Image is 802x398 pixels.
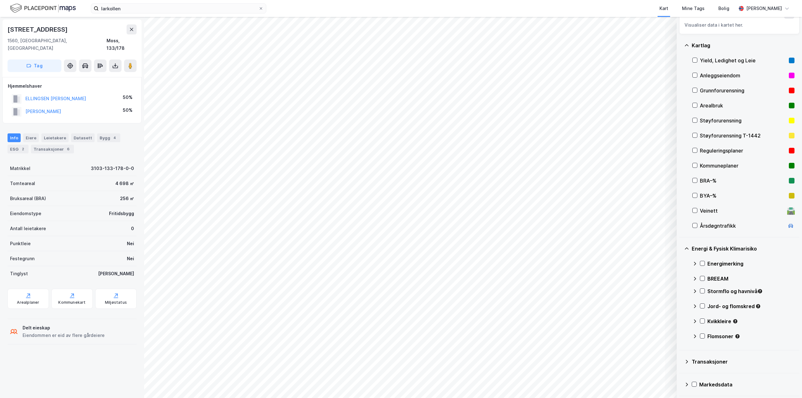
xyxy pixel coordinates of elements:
div: 🛣️ [787,207,795,215]
div: Støyforurensning [700,117,786,124]
div: Energi & Fysisk Klimarisiko [692,245,794,252]
div: Tooltip anchor [755,303,761,309]
div: 0 [131,225,134,232]
div: 4 [112,135,118,141]
div: Festegrunn [10,255,34,262]
div: Delt eieskap [23,324,105,332]
img: logo.f888ab2527a4732fd821a326f86c7f29.svg [10,3,76,14]
div: Årsdøgntrafikk [700,222,784,230]
div: 4 698 ㎡ [115,180,134,187]
div: Yield, Ledighet og Leie [700,57,786,64]
div: Antall leietakere [10,225,46,232]
div: 3103-133-178-0-0 [91,165,134,172]
div: 6 [65,146,71,152]
div: Grunnforurensning [700,87,786,94]
div: Arealbruk [700,102,786,109]
div: Nei [127,240,134,247]
div: Visualiser data i kartet her. [685,21,794,29]
div: Mine Tags [682,5,705,12]
div: Info [8,133,21,142]
div: Fritidsbygg [109,210,134,217]
div: Veinett [700,207,784,215]
div: Eiendommen er eid av flere gårdeiere [23,332,105,339]
div: Arealplaner [17,300,39,305]
div: 2 [20,146,26,152]
div: 50% [123,94,133,101]
div: BREEAM [707,275,794,282]
div: Datasett [71,133,95,142]
div: Tooltip anchor [732,318,738,324]
div: Kommunekart [58,300,86,305]
div: Eiere [23,133,39,142]
div: Tinglyst [10,270,28,277]
div: Energimerking [707,260,794,267]
div: Kommuneplaner [700,162,786,169]
div: Transaksjoner [692,358,794,365]
div: Flomsoner [707,333,794,340]
div: Punktleie [10,240,31,247]
div: 1560, [GEOGRAPHIC_DATA], [GEOGRAPHIC_DATA] [8,37,107,52]
div: ESG [8,145,29,153]
div: Moss, 133/178 [107,37,137,52]
div: Bruksareal (BRA) [10,195,46,202]
div: Jord- og flomskred [707,302,794,310]
iframe: Chat Widget [771,368,802,398]
button: Tag [8,59,61,72]
div: BYA–% [700,192,786,199]
div: Bygg [97,133,120,142]
div: Tooltip anchor [757,288,763,294]
div: Kontrollprogram for chat [771,368,802,398]
div: [PERSON_NAME] [746,5,782,12]
input: Søk på adresse, matrikkel, gårdeiere, leietakere eller personer [99,4,258,13]
div: 256 ㎡ [120,195,134,202]
div: Miljøstatus [105,300,127,305]
div: [PERSON_NAME] [98,270,134,277]
div: [STREET_ADDRESS] [8,24,69,34]
div: Nei [127,255,134,262]
div: Tooltip anchor [735,333,740,339]
div: Stormflo og havnivå [707,287,794,295]
div: Leietakere [41,133,69,142]
div: Markedsdata [699,381,794,388]
div: Kvikkleire [707,318,794,325]
div: Transaksjoner [31,145,74,153]
div: Kart [659,5,668,12]
div: Reguleringsplaner [700,147,786,154]
div: Eiendomstype [10,210,41,217]
div: Kartlag [692,42,794,49]
div: 50% [123,106,133,114]
div: Anleggseiendom [700,72,786,79]
div: Tomteareal [10,180,35,187]
div: Hjemmelshaver [8,82,136,90]
div: Bolig [718,5,729,12]
div: Støyforurensning T-1442 [700,132,786,139]
div: BRA–% [700,177,786,184]
div: Matrikkel [10,165,30,172]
